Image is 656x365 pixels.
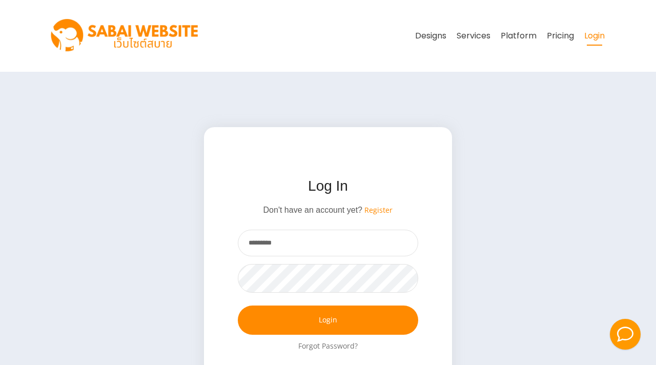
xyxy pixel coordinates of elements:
[263,206,362,214] span: Don't have an account yet?
[238,306,418,335] a: Log In
[579,26,610,46] a: Login
[238,342,418,350] a: Forgot Password?
[238,179,418,193] h2: Log In
[46,8,204,64] img: SabaiWebsite
[452,26,496,46] a: Services
[364,205,393,215] a: Register
[542,26,579,46] a: Pricing
[496,26,542,46] a: Platform
[410,26,452,46] a: Designs
[610,319,641,350] button: Facebook Messenger Chat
